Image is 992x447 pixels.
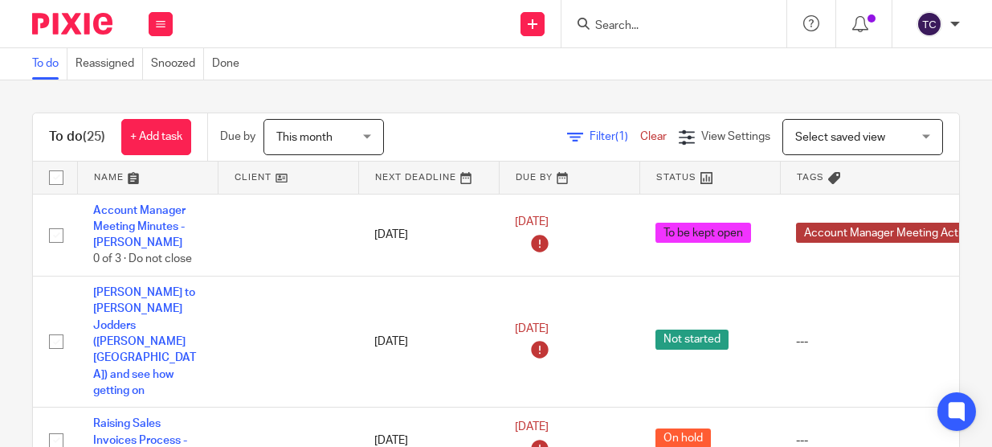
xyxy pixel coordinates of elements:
[640,131,667,142] a: Clear
[615,131,628,142] span: (1)
[590,131,640,142] span: Filter
[212,48,247,80] a: Done
[93,287,196,396] a: [PERSON_NAME] to [PERSON_NAME] Jodders ([PERSON_NAME][GEOGRAPHIC_DATA]) and see how getting on
[797,173,824,182] span: Tags
[655,223,751,243] span: To be kept open
[93,205,186,249] a: Account Manager Meeting Minutes - [PERSON_NAME]
[916,11,942,37] img: svg%3E
[655,330,729,350] span: Not started
[358,277,499,408] td: [DATE]
[49,129,105,146] h1: To do
[796,334,991,350] div: ---
[93,254,192,265] span: 0 of 3 · Do not close
[515,323,549,334] span: [DATE]
[220,129,255,145] p: Due by
[594,19,738,34] input: Search
[515,216,549,228] span: [DATE]
[358,194,499,277] td: [DATE]
[276,132,333,143] span: This month
[83,130,105,143] span: (25)
[795,132,885,143] span: Select saved view
[515,422,549,433] span: [DATE]
[796,223,987,243] span: Account Manager Meeting Actions
[32,13,112,35] img: Pixie
[151,48,204,80] a: Snoozed
[701,131,770,142] span: View Settings
[121,119,191,155] a: + Add task
[32,48,67,80] a: To do
[76,48,143,80] a: Reassigned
